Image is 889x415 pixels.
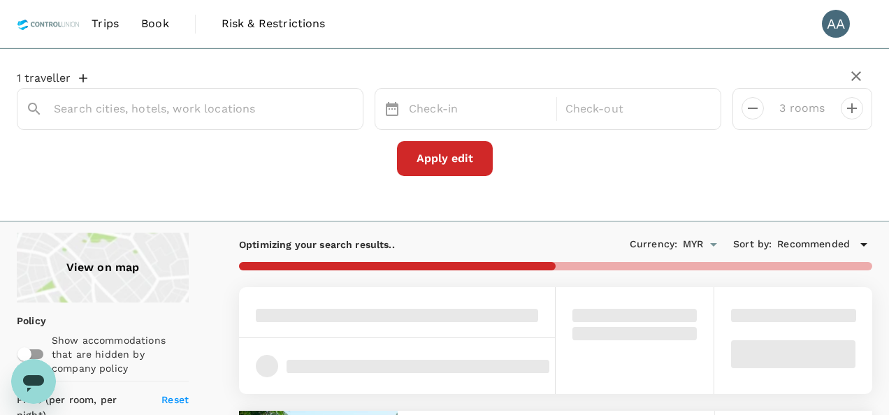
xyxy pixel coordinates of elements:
[11,359,56,404] iframe: Button to launch messaging window
[777,237,850,252] span: Recommended
[92,15,119,32] span: Trips
[775,97,830,119] input: Add rooms
[565,101,704,117] p: Check-out
[239,238,395,252] p: Optimizing your search results..
[222,15,326,32] span: Risk & Restrictions
[52,333,188,375] p: Show accommodations that are hidden by company policy
[630,237,677,252] h6: Currency :
[17,8,80,39] img: Control Union Malaysia Sdn. Bhd.
[397,141,493,176] button: Apply edit
[409,101,548,117] p: Check-in
[141,15,169,32] span: Book
[742,97,764,119] button: decrease
[353,108,356,110] button: Open
[733,237,772,252] h6: Sort by :
[704,235,723,254] button: Open
[17,71,87,85] button: 1 traveller
[17,314,26,328] p: Policy
[161,394,189,405] span: Reset
[17,233,189,303] a: View on map
[841,97,863,119] button: decrease
[54,98,315,119] input: Search cities, hotels, work locations
[822,10,850,38] div: AA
